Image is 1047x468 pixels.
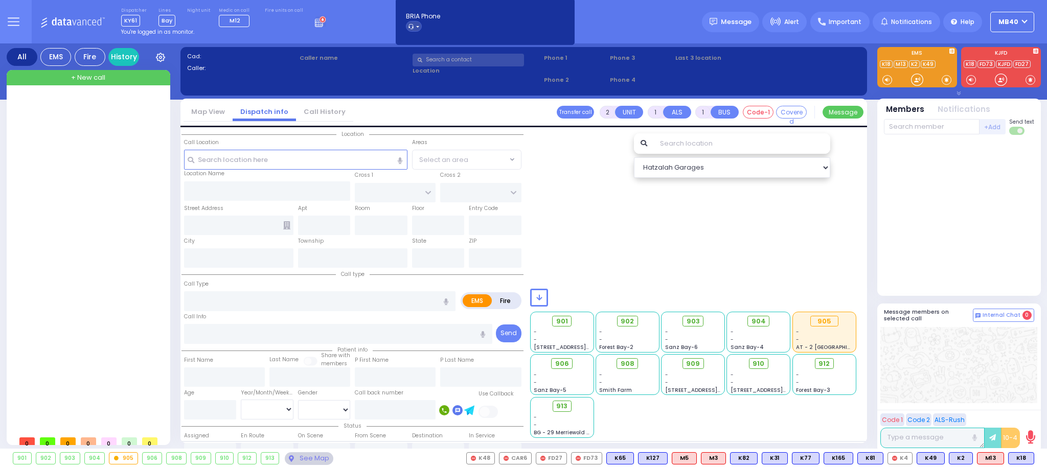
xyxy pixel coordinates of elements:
[599,328,602,336] span: -
[534,343,630,351] span: [STREET_ADDRESS][PERSON_NAME]
[731,328,734,336] span: -
[536,452,567,464] div: FD27
[711,106,739,119] button: BUS
[792,452,820,464] div: BLS
[731,343,764,351] span: Sanz Bay-4
[665,371,668,379] span: -
[961,17,974,27] span: Help
[743,106,773,119] button: Code-1
[321,360,347,367] span: members
[824,452,853,464] div: BLS
[108,48,139,66] a: History
[336,130,369,138] span: Location
[241,432,264,440] label: En Route
[977,452,1004,464] div: ALS
[818,359,830,369] span: 912
[776,106,807,119] button: Covered
[752,316,766,326] span: 904
[469,432,495,440] label: In Service
[606,452,634,464] div: K65
[557,106,594,119] button: Transfer call
[556,401,567,411] span: 913
[880,60,893,68] a: K18
[990,12,1034,32] button: MB40
[571,452,602,464] div: FD73
[158,8,175,14] label: Lines
[184,280,209,288] label: Call Type
[917,452,945,464] div: BLS
[621,359,634,369] span: 908
[730,452,758,464] div: BLS
[983,312,1020,319] span: Internal Chat
[810,316,838,327] div: 905
[784,17,799,27] span: Alert
[75,48,105,66] div: Fire
[60,437,76,445] span: 0
[469,237,476,245] label: ZIP
[599,386,632,394] span: Smith Farm
[191,453,211,464] div: 909
[184,313,206,321] label: Call Info
[977,60,995,68] a: FD73
[184,356,213,364] label: First Name
[355,171,373,179] label: Cross 1
[336,270,370,278] span: Call type
[731,371,734,379] span: -
[321,352,350,359] small: Share with
[143,453,162,464] div: 906
[686,359,700,369] span: 909
[665,386,762,394] span: [STREET_ADDRESS][PERSON_NAME]
[544,54,606,62] span: Phone 1
[998,17,1018,27] span: MB40
[40,15,108,28] img: Logo
[412,237,426,245] label: State
[938,104,990,115] button: Notifications
[996,60,1012,68] a: KJFD
[701,452,726,464] div: ALS
[823,106,863,119] button: Message
[121,15,140,27] span: KY61
[857,452,883,464] div: K81
[891,17,932,27] span: Notifications
[187,52,297,61] label: Cad:
[675,54,768,62] label: Last 3 location
[187,64,297,73] label: Caller:
[504,456,509,461] img: red-radio-icon.svg
[610,54,672,62] span: Phone 3
[884,119,980,134] input: Search member
[298,389,317,397] label: Gender
[419,155,468,165] span: Select an area
[909,60,920,68] a: K2
[796,379,799,386] span: -
[672,452,697,464] div: ALS
[355,356,389,364] label: P First Name
[540,456,545,461] img: red-radio-icon.svg
[796,343,872,351] span: AT - 2 [GEOGRAPHIC_DATA]
[880,413,904,426] button: Code 1
[887,452,913,464] div: K4
[230,16,240,25] span: M12
[638,452,668,464] div: BLS
[599,343,633,351] span: Forest Bay-2
[298,204,307,213] label: Apt
[283,221,290,229] span: Other building occupants
[13,453,31,464] div: 901
[184,237,195,245] label: City
[921,60,936,68] a: K49
[36,453,56,464] div: 902
[701,452,726,464] div: M3
[142,437,157,445] span: 0
[653,133,830,154] input: Search location
[167,453,186,464] div: 908
[949,452,973,464] div: K2
[621,316,634,326] span: 902
[892,456,897,461] img: red-radio-icon.svg
[219,8,253,14] label: Medic on call
[665,343,698,351] span: Sanz Bay-6
[663,106,691,119] button: ALS
[534,328,537,336] span: -
[469,204,498,213] label: Entry Code
[665,379,668,386] span: -
[499,452,532,464] div: CAR6
[534,371,537,379] span: -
